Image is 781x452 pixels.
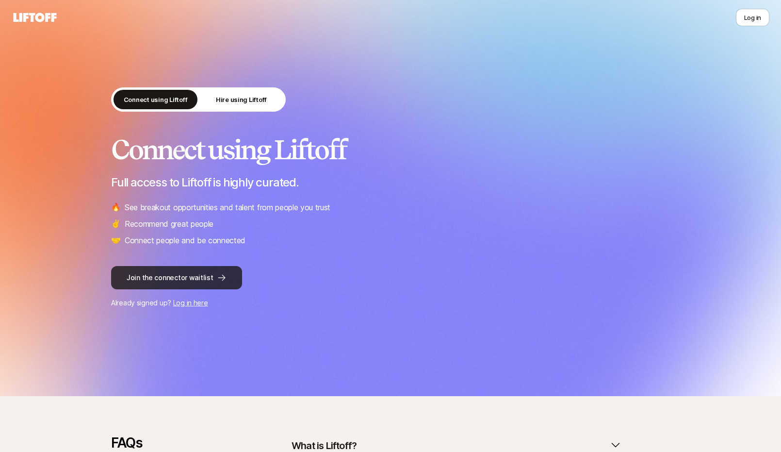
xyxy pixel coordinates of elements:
p: FAQs [111,435,247,451]
p: Recommend great people [125,218,213,230]
span: 🤝 [111,234,121,247]
a: Join the connector waitlist [111,266,670,289]
h2: Connect using Liftoff [111,135,670,164]
button: Join the connector waitlist [111,266,242,289]
p: Connect people and be connected [125,234,245,247]
a: Log in here [173,299,208,307]
span: ✌️ [111,218,121,230]
p: See breakout opportunities and talent from people you trust [125,201,330,214]
p: Already signed up? [111,297,670,309]
p: Connect using Liftoff [124,95,188,104]
p: Full access to Liftoff is highly curated. [111,176,670,189]
span: 🔥 [111,201,121,214]
button: Log in [736,9,769,26]
p: Hire using Liftoff [216,95,267,104]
